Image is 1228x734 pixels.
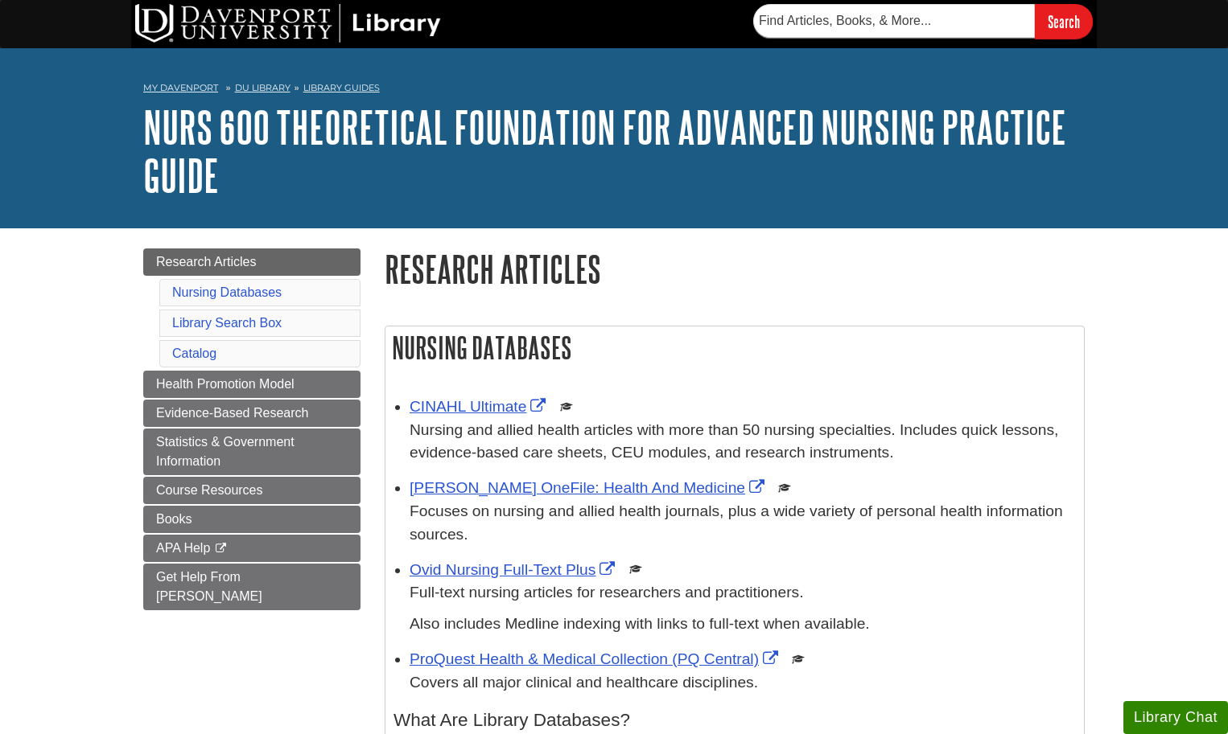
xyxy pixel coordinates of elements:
a: Library Guides [303,82,380,93]
a: Health Promotion Model [143,371,361,398]
span: Statistics & Government Information [156,435,295,468]
a: Course Resources [143,477,361,504]
h4: What Are Library Databases? [394,711,1076,731]
button: Library Chat [1123,701,1228,734]
a: My Davenport [143,81,218,95]
a: Link opens in new window [410,650,782,667]
div: Guide Page Menu [143,248,361,610]
img: Scholarly or Peer Reviewed [629,563,642,576]
p: Focuses on nursing and allied health journals, plus a wide variety of personal health information... [410,500,1076,547]
h1: Research Articles [385,248,1085,289]
a: DU Library [235,82,291,93]
img: Scholarly or Peer Reviewed [778,482,791,494]
a: Get Help From [PERSON_NAME] [143,564,361,610]
a: Link opens in new window [410,398,550,415]
a: Evidence-Based Research [143,400,361,427]
input: Search [1035,4,1093,39]
p: Also includes Medline indexing with links to full-text when available. [410,613,1076,636]
a: Link opens in new window [410,561,619,578]
p: Nursing and allied health articles with more than 50 nursing specialties. Includes quick lessons,... [410,419,1076,465]
img: Scholarly or Peer Reviewed [560,400,573,413]
span: Health Promotion Model [156,377,295,391]
span: Books [156,512,192,526]
span: Get Help From [PERSON_NAME] [156,570,262,603]
p: Full-text nursing articles for researchers and practitioners. [410,581,1076,605]
a: APA Help [143,535,361,562]
a: Link opens in new window [410,479,769,496]
a: Research Articles [143,248,361,276]
nav: breadcrumb [143,77,1085,103]
form: Searches DU Library's articles, books, and more [753,4,1093,39]
span: APA Help [156,541,210,555]
a: Books [143,506,361,533]
a: Catalog [172,346,216,360]
span: Evidence-Based Research [156,406,308,420]
img: DU Library [135,4,441,43]
a: Nursing Databases [172,285,282,299]
span: Research Articles [156,255,257,269]
span: Course Resources [156,483,263,497]
i: This link opens in a new window [214,543,228,554]
a: NURS 600 Theoretical Foundation for Advanced Nursing Practice Guide [143,102,1066,200]
img: Scholarly or Peer Reviewed [792,653,805,666]
h2: Nursing Databases [385,326,1084,369]
p: Covers all major clinical and healthcare disciplines. [410,671,1076,695]
a: Library Search Box [172,316,282,330]
a: Statistics & Government Information [143,429,361,475]
input: Find Articles, Books, & More... [753,4,1035,38]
